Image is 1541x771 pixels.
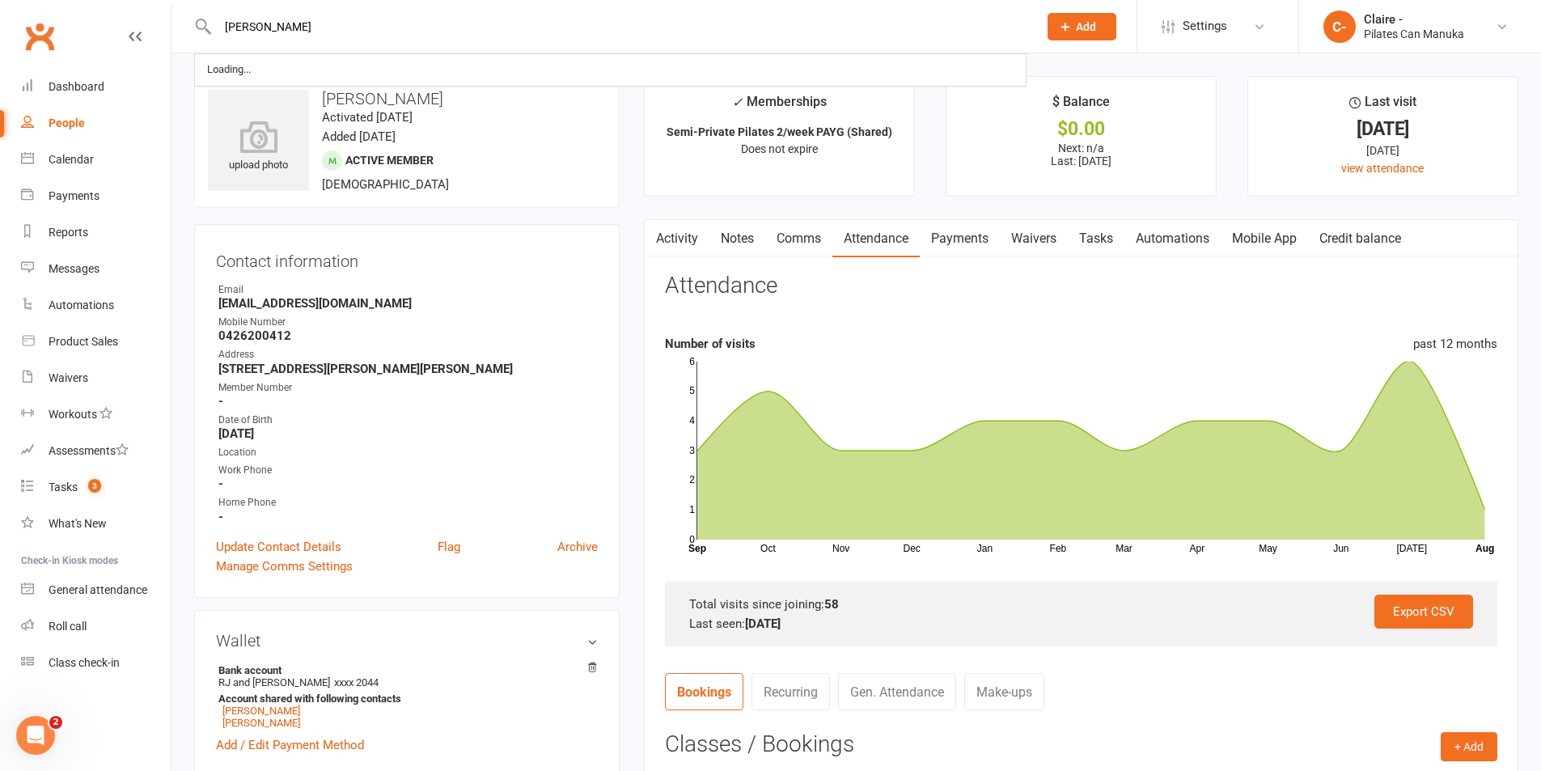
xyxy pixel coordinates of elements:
div: C- [1323,11,1356,43]
div: Roll call [49,620,87,633]
a: [PERSON_NAME] [222,705,300,717]
a: Dashboard [21,69,171,105]
time: Added [DATE] [322,129,396,144]
div: Dashboard [49,80,104,93]
h3: Attendance [665,273,777,299]
a: Flag [438,537,460,557]
div: $0.00 [961,121,1201,138]
a: Calendar [21,142,171,178]
a: Roll call [21,608,171,645]
div: General attendance [49,583,147,596]
a: Workouts [21,396,171,433]
div: Total visits since joining: [689,595,1473,614]
strong: Bank account [218,664,590,676]
strong: [STREET_ADDRESS][PERSON_NAME][PERSON_NAME] [218,362,598,376]
div: Date of Birth [218,413,598,428]
span: Settings [1183,8,1227,44]
a: Waivers [21,360,171,396]
strong: [DATE] [218,426,598,441]
a: Messages [21,251,171,287]
i: ✓ [732,95,743,110]
div: People [49,116,85,129]
div: [DATE] [1263,142,1503,159]
div: Class check-in [49,656,120,669]
a: Credit balance [1308,220,1412,257]
a: Comms [765,220,832,257]
div: upload photo [208,121,309,174]
a: Add / Edit Payment Method [216,735,364,755]
div: Last visit [1349,91,1416,121]
a: Activity [645,220,709,257]
div: Location [218,445,598,460]
div: Home Phone [218,495,598,510]
strong: - [218,510,598,524]
div: Last seen: [689,614,1473,633]
a: Payments [920,220,1000,257]
strong: - [218,394,598,409]
strong: 58 [824,597,839,612]
a: view attendance [1341,162,1424,175]
a: Archive [557,537,598,557]
a: Waivers [1000,220,1068,257]
div: Pilates Can Manuka [1364,27,1464,41]
div: Memberships [732,91,827,121]
div: Assessments [49,444,129,457]
span: Active member [345,154,434,167]
a: What's New [21,506,171,542]
button: + Add [1441,732,1497,761]
span: 2 [49,716,62,729]
div: Product Sales [49,335,118,348]
div: Address [218,347,598,362]
a: Clubworx [19,16,60,57]
h3: Contact information [216,246,598,270]
p: Next: n/a Last: [DATE] [961,142,1201,167]
div: Member Number [218,380,598,396]
strong: - [218,477,598,491]
span: [DEMOGRAPHIC_DATA] [322,177,449,192]
div: $ Balance [1052,91,1110,121]
a: Gen. Attendance [838,673,956,710]
button: Add [1048,13,1116,40]
h3: [PERSON_NAME] [208,90,606,108]
div: Mobile Number [218,315,598,330]
div: Loading... [202,58,256,82]
div: Automations [49,299,114,311]
a: Assessments [21,433,171,469]
li: RJ and [PERSON_NAME] [216,662,598,731]
a: Mobile App [1221,220,1308,257]
a: General attendance kiosk mode [21,572,171,608]
div: Claire - [1364,12,1464,27]
a: Tasks 3 [21,469,171,506]
strong: Account shared with following contacts [218,693,590,705]
strong: 0426200412 [218,328,598,343]
strong: Number of visits [665,337,756,351]
span: Does not expire [741,142,818,155]
div: Tasks [49,481,78,494]
div: Calendar [49,153,94,166]
div: Work Phone [218,463,598,478]
strong: [DATE] [745,616,781,631]
div: Messages [49,262,99,275]
a: Product Sales [21,324,171,360]
a: Recurring [751,673,830,710]
a: People [21,105,171,142]
div: Payments [49,189,99,202]
a: Reports [21,214,171,251]
strong: Semi-Private Pilates 2/week PAYG (Shared) [667,125,892,138]
a: Update Contact Details [216,537,341,557]
a: Manage Comms Settings [216,557,353,576]
a: Notes [709,220,765,257]
a: [PERSON_NAME] [222,717,300,729]
span: 3 [88,479,101,493]
div: Workouts [49,408,97,421]
div: Waivers [49,371,88,384]
a: Automations [21,287,171,324]
h3: Wallet [216,632,598,650]
a: Make-ups [964,673,1044,710]
div: What's New [49,517,107,530]
a: Export CSV [1374,595,1473,629]
a: Payments [21,178,171,214]
div: past 12 months [1413,334,1497,354]
div: Email [218,282,598,298]
time: Activated [DATE] [322,110,413,125]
